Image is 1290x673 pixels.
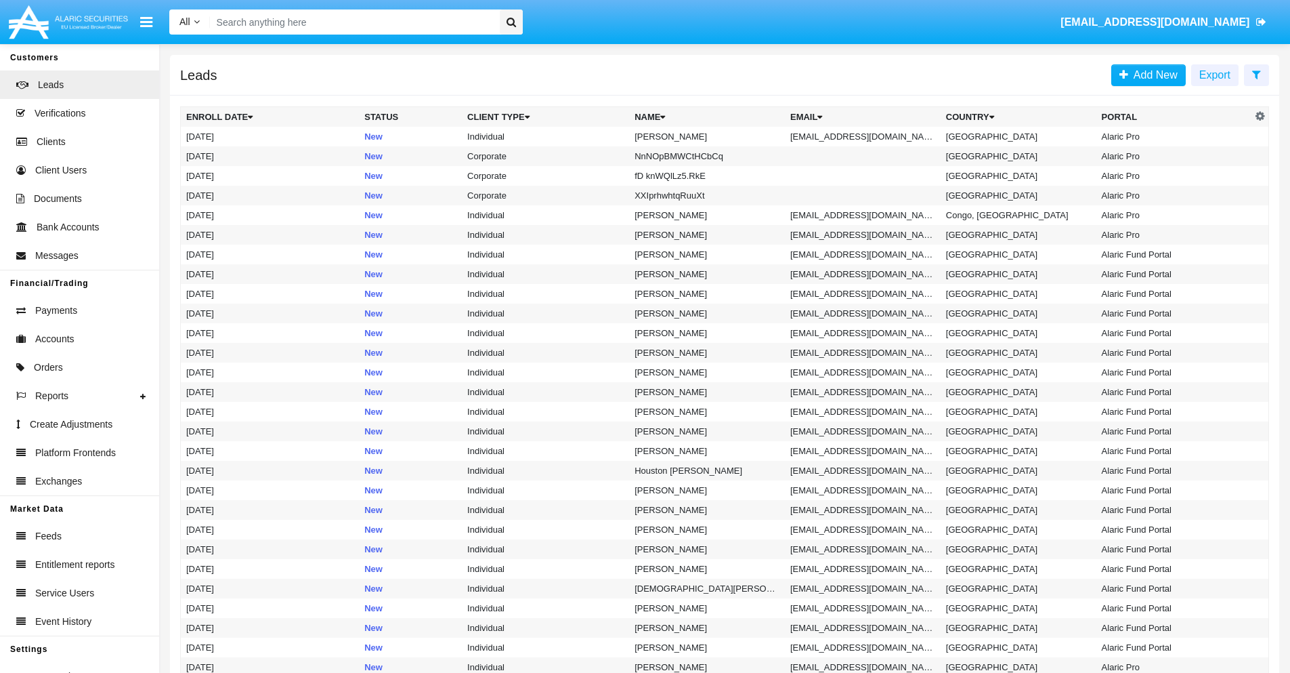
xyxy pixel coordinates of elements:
[785,441,941,461] td: [EMAIL_ADDRESS][DOMAIN_NAME]
[1096,539,1252,559] td: Alaric Fund Portal
[785,559,941,579] td: [EMAIL_ADDRESS][DOMAIN_NAME]
[34,192,82,206] span: Documents
[629,481,785,500] td: [PERSON_NAME]
[181,284,360,304] td: [DATE]
[1096,559,1252,579] td: Alaric Fund Portal
[181,323,360,343] td: [DATE]
[181,579,360,598] td: [DATE]
[1191,64,1239,86] button: Export
[1096,166,1252,186] td: Alaric Pro
[359,422,462,441] td: New
[359,579,462,598] td: New
[941,402,1096,422] td: [GEOGRAPHIC_DATA]
[941,520,1096,539] td: [GEOGRAPHIC_DATA]
[1096,422,1252,441] td: Alaric Fund Portal
[1096,107,1252,127] th: Portal
[1096,638,1252,657] td: Alaric Fund Portal
[181,166,360,186] td: [DATE]
[629,323,785,343] td: [PERSON_NAME]
[629,264,785,284] td: [PERSON_NAME]
[34,361,63,375] span: Orders
[35,163,87,178] span: Client Users
[35,446,116,460] span: Platform Frontends
[1096,461,1252,481] td: Alaric Fund Portal
[181,107,360,127] th: Enroll Date
[785,598,941,618] td: [EMAIL_ADDRESS][DOMAIN_NAME]
[462,245,629,264] td: Individual
[35,474,82,489] span: Exchanges
[629,284,785,304] td: [PERSON_NAME]
[785,304,941,323] td: [EMAIL_ADDRESS][DOMAIN_NAME]
[35,615,91,629] span: Event History
[941,264,1096,284] td: [GEOGRAPHIC_DATA]
[941,127,1096,146] td: [GEOGRAPHIC_DATA]
[462,343,629,363] td: Individual
[629,146,785,166] td: NnNOpBMWCtHCbCq
[35,586,94,600] span: Service Users
[785,520,941,539] td: [EMAIL_ADDRESS][DOMAIN_NAME]
[941,638,1096,657] td: [GEOGRAPHIC_DATA]
[629,382,785,402] td: [PERSON_NAME]
[1096,284,1252,304] td: Alaric Fund Portal
[1096,225,1252,245] td: Alaric Pro
[1096,323,1252,343] td: Alaric Fund Portal
[629,579,785,598] td: [DEMOGRAPHIC_DATA][PERSON_NAME]
[359,382,462,402] td: New
[37,135,66,149] span: Clients
[941,186,1096,205] td: [GEOGRAPHIC_DATA]
[35,389,68,403] span: Reports
[181,461,360,481] td: [DATE]
[462,500,629,520] td: Individual
[462,304,629,323] td: Individual
[941,363,1096,382] td: [GEOGRAPHIC_DATA]
[210,9,495,35] input: Search
[359,284,462,304] td: New
[785,618,941,638] td: [EMAIL_ADDRESS][DOMAIN_NAME]
[941,422,1096,441] td: [GEOGRAPHIC_DATA]
[462,422,629,441] td: Individual
[1096,618,1252,638] td: Alaric Fund Portal
[1096,402,1252,422] td: Alaric Fund Portal
[1096,127,1252,146] td: Alaric Pro
[629,245,785,264] td: [PERSON_NAME]
[941,166,1096,186] td: [GEOGRAPHIC_DATA]
[181,205,360,225] td: [DATE]
[359,264,462,284] td: New
[181,245,360,264] td: [DATE]
[181,441,360,461] td: [DATE]
[181,598,360,618] td: [DATE]
[181,363,360,382] td: [DATE]
[462,559,629,579] td: Individual
[785,481,941,500] td: [EMAIL_ADDRESS][DOMAIN_NAME]
[629,127,785,146] td: [PERSON_NAME]
[359,441,462,461] td: New
[179,16,190,27] span: All
[1096,186,1252,205] td: Alaric Pro
[785,245,941,264] td: [EMAIL_ADDRESS][DOMAIN_NAME]
[181,422,360,441] td: [DATE]
[785,638,941,657] td: [EMAIL_ADDRESS][DOMAIN_NAME]
[1199,69,1230,81] span: Export
[1096,500,1252,520] td: Alaric Fund Portal
[629,500,785,520] td: [PERSON_NAME]
[1096,264,1252,284] td: Alaric Fund Portal
[941,343,1096,363] td: [GEOGRAPHIC_DATA]
[462,146,629,166] td: Corporate
[462,323,629,343] td: Individual
[38,78,64,92] span: Leads
[359,539,462,559] td: New
[941,245,1096,264] td: [GEOGRAPHIC_DATA]
[941,382,1096,402] td: [GEOGRAPHIC_DATA]
[181,481,360,500] td: [DATE]
[181,500,360,520] td: [DATE]
[629,166,785,186] td: fD knWQlLz5.RkE
[785,284,941,304] td: [EMAIL_ADDRESS][DOMAIN_NAME]
[785,363,941,382] td: [EMAIL_ADDRESS][DOMAIN_NAME]
[462,166,629,186] td: Corporate
[462,107,629,127] th: Client Type
[1096,598,1252,618] td: Alaric Fund Portal
[462,205,629,225] td: Individual
[941,205,1096,225] td: Congo, [GEOGRAPHIC_DATA]
[181,539,360,559] td: [DATE]
[629,304,785,323] td: [PERSON_NAME]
